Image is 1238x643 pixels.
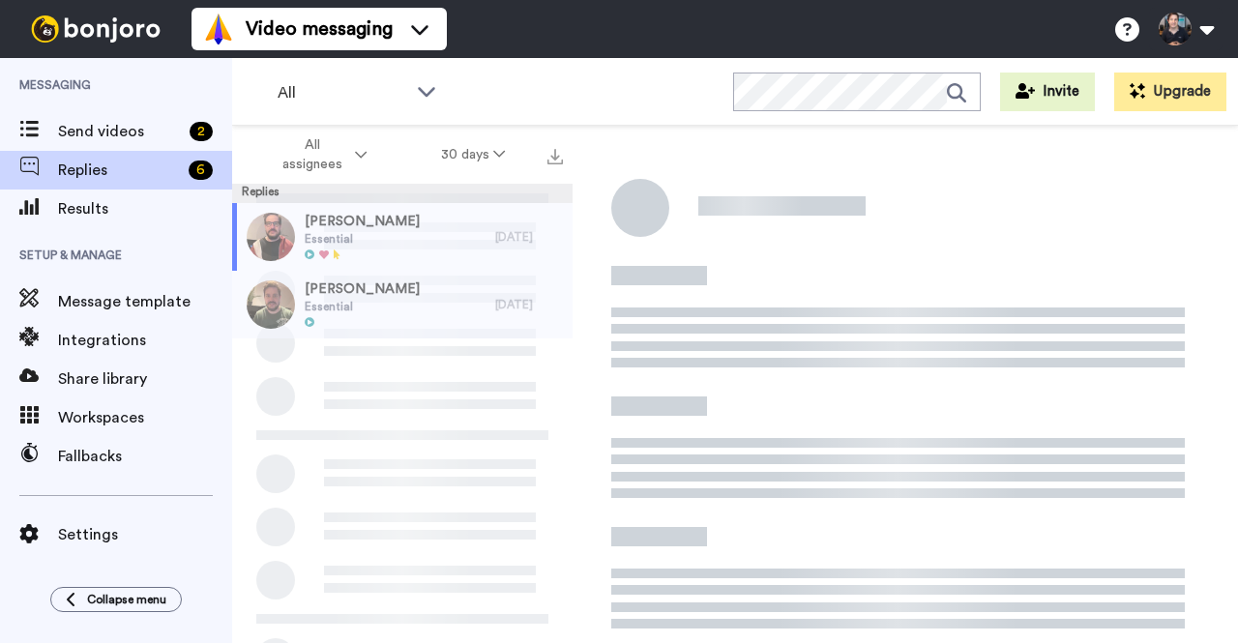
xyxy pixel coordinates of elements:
div: Replies [232,184,573,203]
button: Collapse menu [50,587,182,612]
img: ad0ac35e-babd-460e-890d-76cb2374ebcf-thumb.jpg [247,213,295,261]
span: Essential [305,299,420,314]
span: All assignees [273,135,351,174]
span: Collapse menu [87,592,166,607]
button: 30 days [404,137,543,172]
span: Share library [58,367,232,391]
span: Essential [305,231,420,247]
span: Results [58,197,232,220]
img: 33e20991-efa3-4acb-bc32-32028534ad9c-thumb.jpg [247,280,295,329]
div: 6 [189,161,213,180]
button: Export all results that match these filters now. [542,140,569,169]
button: Upgrade [1114,73,1226,111]
span: [PERSON_NAME] [305,212,420,231]
span: Message template [58,290,232,313]
span: Send videos [58,120,182,143]
div: 2 [190,122,213,141]
a: [PERSON_NAME]Essential[DATE] [232,271,573,338]
img: bj-logo-header-white.svg [23,15,168,43]
span: Replies [58,159,181,182]
span: Fallbacks [58,445,232,468]
a: [PERSON_NAME]Essential[DATE] [232,203,573,271]
img: export.svg [547,149,563,164]
span: Settings [58,523,232,546]
div: [DATE] [495,297,563,312]
img: vm-color.svg [203,14,234,44]
button: Invite [1000,73,1095,111]
span: Video messaging [246,15,393,43]
span: Workspaces [58,406,232,429]
div: [DATE] [495,229,563,245]
button: All assignees [236,128,404,182]
span: All [278,81,407,104]
span: Integrations [58,329,232,352]
span: [PERSON_NAME] [305,279,420,299]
